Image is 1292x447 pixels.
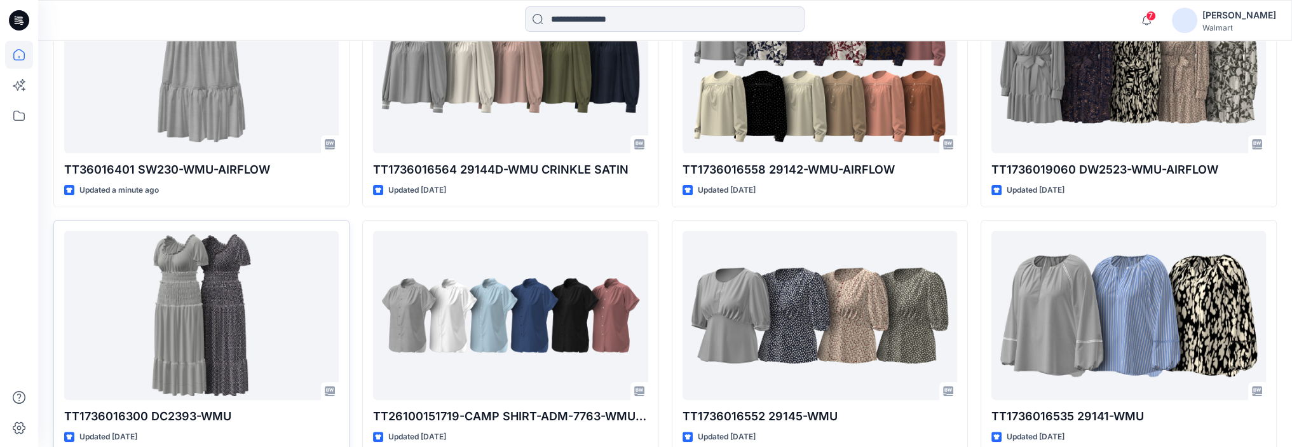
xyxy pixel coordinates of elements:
[64,231,339,400] a: TT1736016300 DC2393-WMU
[991,231,1266,400] a: TT1736016535 29141-WMU
[1146,11,1156,21] span: 7
[64,161,339,179] p: TT36016401 SW230-WMU-AIRFLOW
[1007,430,1064,444] p: Updated [DATE]
[1202,8,1276,23] div: [PERSON_NAME]
[373,231,648,400] a: TT26100151719-CAMP SHIRT-ADM-7763-WMU-W1802 (1)
[991,408,1266,425] p: TT1736016535 29141-WMU
[1172,8,1197,33] img: avatar
[683,161,957,179] p: TT1736016558 29142-WMU-AIRFLOW
[373,161,648,179] p: TT1736016564 29144D-WMU CRINKLE SATIN
[683,408,957,425] p: TT1736016552 29145-WMU
[388,184,446,197] p: Updated [DATE]
[991,161,1266,179] p: TT1736019060 DW2523-WMU-AIRFLOW
[1202,23,1276,32] div: Walmart
[79,184,159,197] p: Updated a minute ago
[1007,184,1064,197] p: Updated [DATE]
[683,231,957,400] a: TT1736016552 29145-WMU
[388,430,446,444] p: Updated [DATE]
[698,430,756,444] p: Updated [DATE]
[373,408,648,425] p: TT26100151719-CAMP SHIRT-ADM-7763-WMU-W1802 (1)
[79,430,137,444] p: Updated [DATE]
[64,408,339,425] p: TT1736016300 DC2393-WMU
[698,184,756,197] p: Updated [DATE]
